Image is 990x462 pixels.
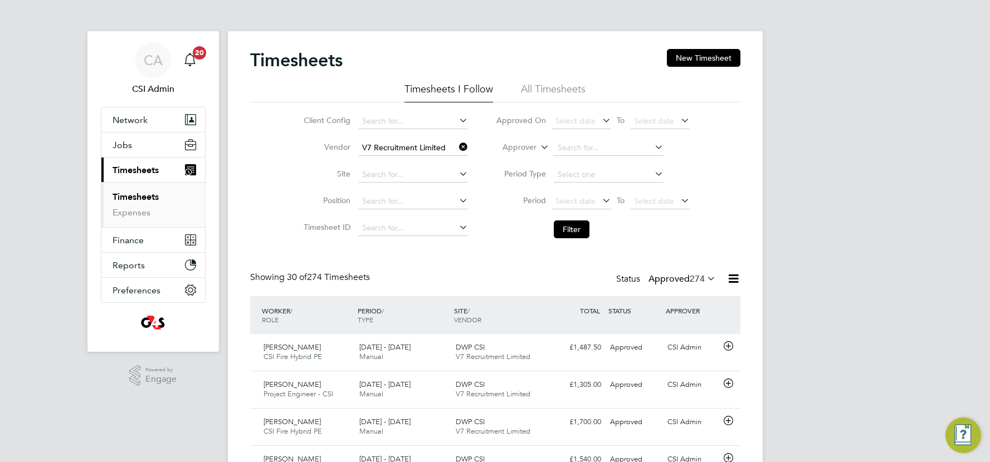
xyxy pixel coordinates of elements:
span: 274 Timesheets [287,272,370,283]
span: [PERSON_NAME] [264,417,321,426]
span: Select date [555,196,596,206]
span: / [382,306,384,315]
span: Select date [634,196,674,206]
span: Project Engineer - CSI [264,389,333,399]
label: Approved [648,273,716,284]
button: Filter [554,220,589,238]
span: CA [144,53,163,67]
span: 20 [193,46,206,60]
div: WORKER [259,301,355,330]
input: Search for... [554,140,664,156]
div: Approved [606,338,664,357]
input: Search for... [358,114,468,129]
a: Timesheets [113,191,159,202]
span: TOTAL [580,306,600,315]
input: Search for... [358,194,468,209]
label: Approved On [496,115,546,125]
span: CSI Admin [101,82,206,96]
span: 30 of [287,272,307,283]
input: Search for... [358,140,468,156]
img: g4sssuk-logo-retina.png [139,314,167,332]
input: Search for... [358,167,468,183]
span: Powered by [145,365,177,375]
span: V7 Recruitment Limited [456,352,530,361]
span: [PERSON_NAME] [264,342,321,352]
div: APPROVER [663,301,721,321]
span: Manual [359,426,383,436]
label: Period [496,195,546,205]
input: Search for... [358,220,468,236]
span: TYPE [358,315,373,324]
nav: Main navigation [87,31,219,352]
span: Select date [555,116,596,126]
span: CSI Fire Hybrid PE [264,426,322,436]
button: Reports [101,253,205,277]
button: Network [101,107,205,132]
span: Preferences [113,285,160,296]
div: Timesheets [101,182,205,227]
span: CSI Fire Hybrid PE [264,352,322,361]
h2: Timesheets [250,49,343,71]
button: Timesheets [101,158,205,182]
span: [DATE] - [DATE] [359,380,411,389]
span: Timesheets [113,165,159,175]
span: [PERSON_NAME] [264,380,321,389]
label: Period Type [496,169,546,179]
span: [DATE] - [DATE] [359,417,411,426]
span: V7 Recruitment Limited [456,426,530,436]
label: Timesheet ID [300,222,350,232]
span: Manual [359,352,383,361]
span: [DATE] - [DATE] [359,342,411,352]
span: / [290,306,292,315]
span: / [467,306,470,315]
button: Engage Resource Center [945,417,981,453]
span: DWP CSI [456,380,485,389]
li: All Timesheets [521,82,586,102]
div: CSI Admin [663,413,721,431]
label: Approver [486,142,537,153]
button: Jobs [101,132,205,157]
a: Expenses [113,207,150,218]
span: Select date [634,116,674,126]
label: Client Config [300,115,350,125]
li: Timesheets I Follow [404,82,493,102]
div: SITE [451,301,548,330]
div: PERIOD [355,301,451,330]
button: Finance [101,228,205,252]
span: Jobs [113,140,132,150]
div: £1,487.50 [548,338,606,357]
span: To [613,113,628,127]
div: Approved [606,376,664,394]
button: New Timesheet [667,49,740,67]
a: Powered byEngage [129,365,177,386]
span: To [613,193,628,208]
a: 20 [179,42,201,78]
label: Vendor [300,142,350,152]
span: DWP CSI [456,342,485,352]
span: Reports [113,260,145,271]
span: DWP CSI [456,417,485,426]
span: Finance [113,235,144,245]
label: Position [300,195,350,205]
input: Select one [554,167,664,183]
span: VENDOR [454,315,481,324]
div: £1,700.00 [548,413,606,431]
span: Engage [145,375,177,384]
div: £1,305.00 [548,376,606,394]
span: Network [113,115,148,125]
a: CACSI Admin [101,42,206,96]
div: STATUS [606,301,664,321]
div: Approved [606,413,664,431]
div: Status [616,272,718,287]
div: CSI Admin [663,338,721,357]
span: 274 [690,273,705,284]
label: Site [300,169,350,179]
a: Go to home page [101,314,206,332]
div: CSI Admin [663,376,721,394]
button: Preferences [101,278,205,302]
span: ROLE [262,315,279,324]
div: Showing [250,272,372,283]
span: Manual [359,389,383,399]
span: V7 Recruitment Limited [456,389,530,399]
